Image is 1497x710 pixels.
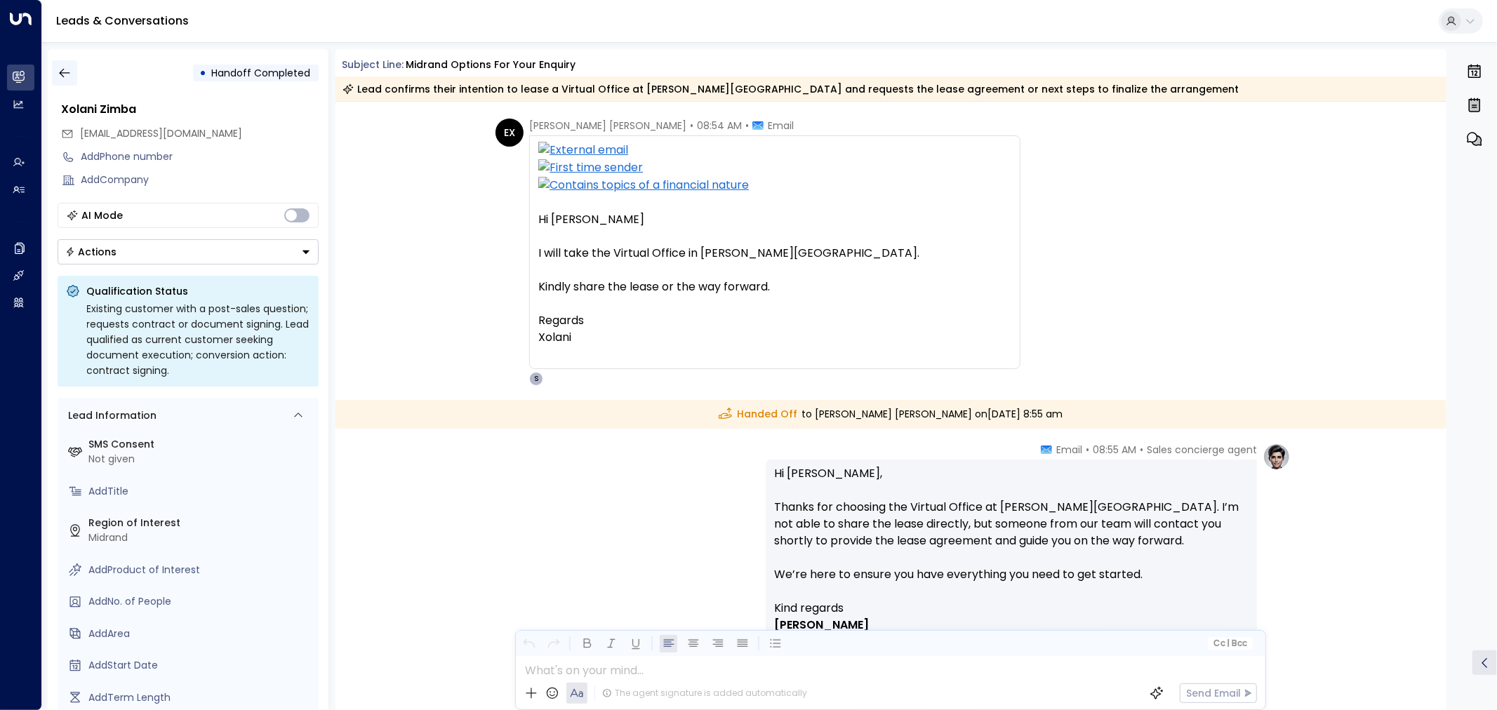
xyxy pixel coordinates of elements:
div: AddArea [89,627,313,641]
span: Handed Off [719,407,797,422]
span: Handoff Completed [212,66,311,80]
div: to [PERSON_NAME] [PERSON_NAME] on [DATE] 8:55 am [335,400,1447,429]
div: Existing customer with a post-sales question; requests contract or document signing. Lead qualifi... [87,301,310,378]
div: AddProduct of Interest [89,563,313,577]
div: Signature [774,600,1249,703]
div: Xolani [538,329,1011,346]
div: Midrand [89,530,313,545]
div: EX [495,119,524,147]
div: AI Mode [82,208,124,222]
span: • [1086,443,1089,457]
a: Leads & Conversations [56,13,189,29]
div: AddTerm Length [89,690,313,705]
button: Actions [58,239,319,264]
span: Cc Bcc [1213,638,1247,648]
div: Lead Information [64,408,157,423]
label: SMS Consent [89,437,313,452]
div: Regards [538,312,1011,329]
span: 08:55 AM [1093,443,1136,457]
img: Contains topics of a financial nature [538,177,1011,194]
button: Undo [520,635,538,652]
div: The agent signature is added automatically [602,687,807,699]
div: I will take the Virtual Office in [PERSON_NAME][GEOGRAPHIC_DATA]. [538,245,1011,262]
button: Cc|Bcc [1208,637,1253,650]
div: AddTitle [89,484,313,499]
span: | [1227,638,1230,648]
div: AddNo. of People [89,594,313,609]
div: AddPhone number [81,149,319,164]
p: Qualification Status [87,284,310,298]
label: Region of Interest [89,516,313,530]
span: Subject Line: [342,58,404,72]
div: • [200,60,207,86]
span: Email [1056,443,1082,457]
div: AddCompany [81,173,319,187]
span: Kind regards [774,600,844,617]
p: Hi [PERSON_NAME], Thanks for choosing the Virtual Office at [PERSON_NAME][GEOGRAPHIC_DATA]. I’m n... [774,465,1249,600]
div: Kindly share the lease or the way forward. [538,279,1011,295]
div: Xolani Zimba [62,101,319,118]
span: Sales concierge agent [1147,443,1257,457]
span: exzimba@gmail.com [81,126,243,141]
img: External email [538,142,1011,159]
span: • [690,119,693,133]
div: S [529,372,543,386]
img: profile-logo.png [1263,443,1291,471]
span: [PERSON_NAME] [PERSON_NAME] [529,119,686,133]
img: First time sender [538,159,1011,177]
div: Lead confirms their intention to lease a Virtual Office at [PERSON_NAME][GEOGRAPHIC_DATA] and req... [342,82,1239,96]
span: [EMAIL_ADDRESS][DOMAIN_NAME] [81,126,243,140]
span: 08:54 AM [697,119,742,133]
span: • [745,119,749,133]
div: AddStart Date [89,658,313,673]
button: Redo [545,635,562,652]
div: Actions [65,246,117,258]
div: Button group with a nested menu [58,239,319,264]
span: • [1140,443,1143,457]
div: Midrand options for your enquiry [406,58,575,72]
div: Hi [PERSON_NAME] [538,211,1011,346]
div: Not given [89,452,313,467]
span: [PERSON_NAME] [774,617,869,634]
span: Email [768,119,794,133]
